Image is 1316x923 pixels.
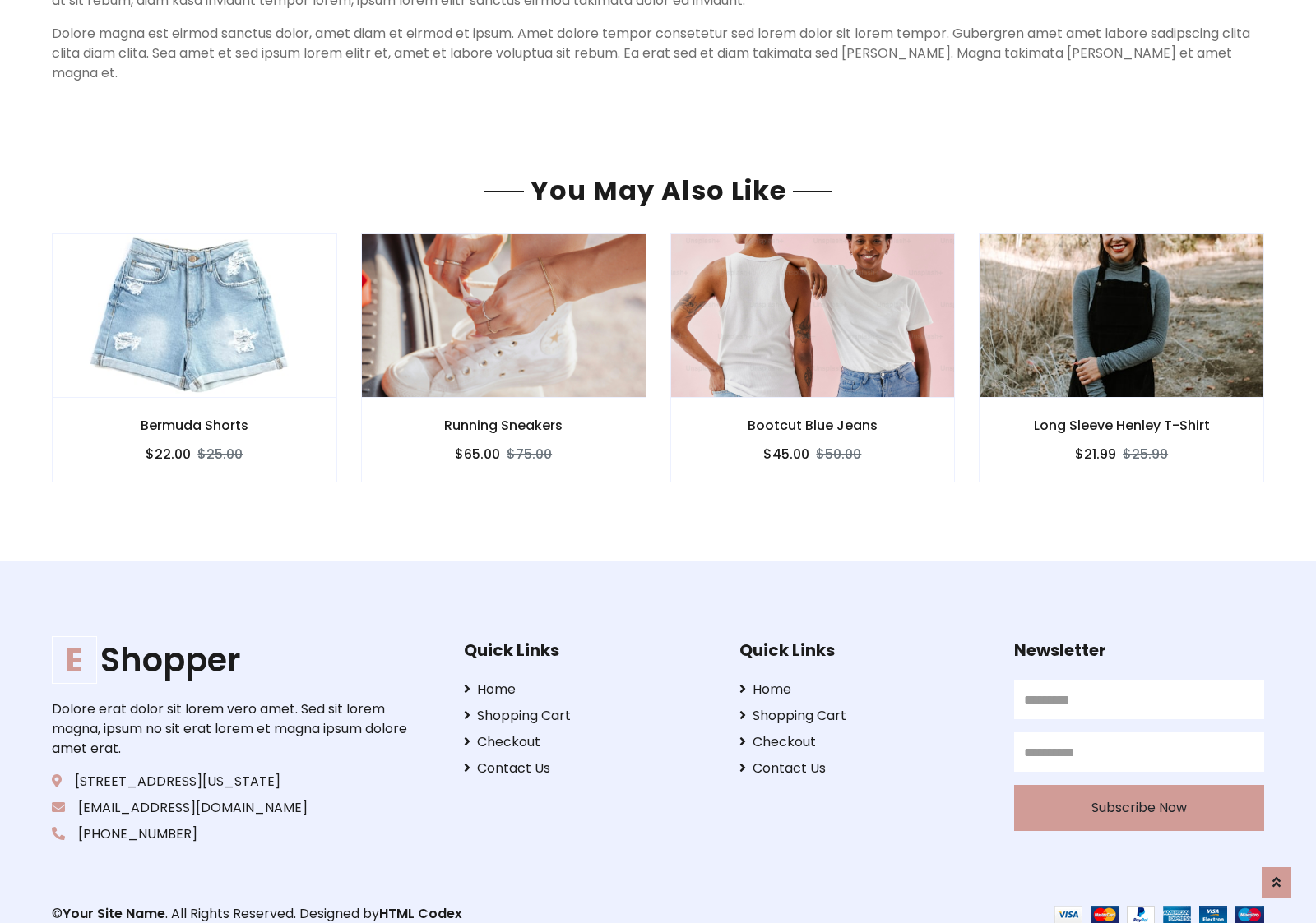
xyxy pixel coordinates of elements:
a: Checkout [464,732,714,752]
span: E [52,636,97,684]
a: Home [739,680,989,699]
a: Bootcut Blue Jeans $45.00$50.00 [670,233,956,482]
p: Dolore erat dolor sit lorem vero amet. Sed sit lorem magna, ipsum no sit erat lorem et magna ipsu... [52,699,412,759]
h6: $65.00 [455,446,500,462]
h5: Quick Links [464,640,714,660]
del: $25.99 [1123,445,1168,464]
h6: $22.00 [146,446,191,462]
h6: Bermuda Shorts [53,418,336,433]
del: $75.00 [507,445,552,464]
h6: Long Sleeve Henley T-Shirt [980,418,1263,433]
a: Contact Us [464,759,714,778]
a: Contact Us [739,759,989,778]
span: You May Also Like [524,172,793,209]
h6: $45.00 [763,446,809,462]
p: [EMAIL_ADDRESS][DOMAIN_NAME] [52,798,412,818]
p: [PHONE_NUMBER] [52,824,412,844]
a: Your Site Name [63,904,165,923]
p: Dolore magna est eirmod sanctus dolor, amet diam et eirmod et ipsum. Amet dolore tempor consetetu... [52,24,1264,83]
a: HTML Codex [379,904,462,923]
h6: Bootcut Blue Jeans [671,418,955,433]
h6: Running Sneakers [362,418,646,433]
a: Shopping Cart [464,706,714,726]
a: Running Sneakers $65.00$75.00 [361,233,646,482]
a: Bermuda Shorts $22.00$25.00 [52,233,337,482]
a: Checkout [739,732,989,752]
h5: Quick Links [739,640,989,660]
a: Shopping Cart [739,706,989,726]
del: $25.00 [197,445,243,464]
button: Subscribe Now [1014,785,1264,831]
del: $50.00 [816,445,861,464]
h6: $21.99 [1075,446,1116,462]
h1: Shopper [52,640,412,680]
h5: Newsletter [1014,640,1264,660]
a: Long Sleeve Henley T-Shirt $21.99$25.99 [979,233,1264,482]
a: EShopper [52,640,412,680]
a: Home [464,680,714,699]
p: [STREET_ADDRESS][US_STATE] [52,772,412,791]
